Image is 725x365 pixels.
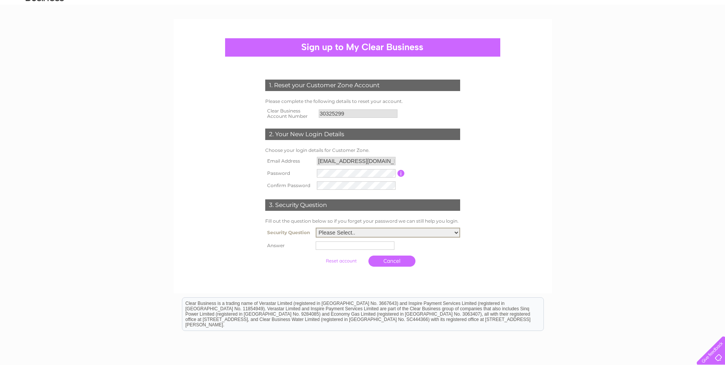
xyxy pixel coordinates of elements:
div: 3. Security Question [265,199,460,211]
input: Information [397,170,405,177]
a: Telecoms [659,33,681,38]
div: 1. Reset your Customer Zone Account [265,80,460,91]
a: Blog [686,33,697,38]
th: Clear Business Account Number [263,106,317,121]
th: Password [263,167,315,179]
a: 0333 014 3131 [581,4,634,13]
a: Water [618,33,633,38]
a: Contact [702,33,720,38]
td: Choose your login details for Customer Zone. [263,146,462,155]
img: logo.png [25,20,64,43]
th: Email Address [263,155,315,167]
div: 2. Your New Login Details [265,129,460,140]
input: Submit [318,256,365,266]
th: Confirm Password [263,179,315,192]
a: Energy [637,33,654,38]
a: Cancel [368,256,415,267]
div: Clear Business is a trading name of Verastar Limited (registered in [GEOGRAPHIC_DATA] No. 3667643... [182,4,543,37]
td: Please complete the following details to reset your account. [263,97,462,106]
td: Fill out the question below so if you forget your password we can still help you login. [263,217,462,226]
th: Security Question [263,226,314,240]
th: Answer [263,240,314,252]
